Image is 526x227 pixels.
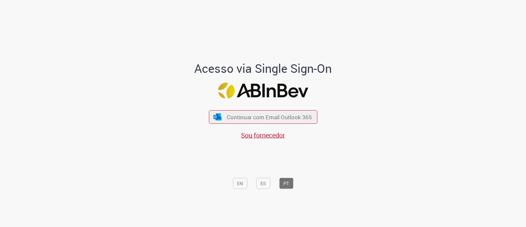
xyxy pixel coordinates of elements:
a: Sou fornecedor [241,131,285,140]
img: ícone Azure/Microsoft 360 [213,113,222,120]
h1: Acesso via Single Sign-On [172,62,354,75]
button: EN [233,178,247,189]
button: PT [279,178,293,189]
button: ES [256,178,270,189]
button: ícone Azure/Microsoft 360 Continuar com Email Outlook 365 [209,110,317,124]
img: Logo ABInBev [218,83,308,99]
span: Continuar com Email Outlook 365 [227,113,312,121]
